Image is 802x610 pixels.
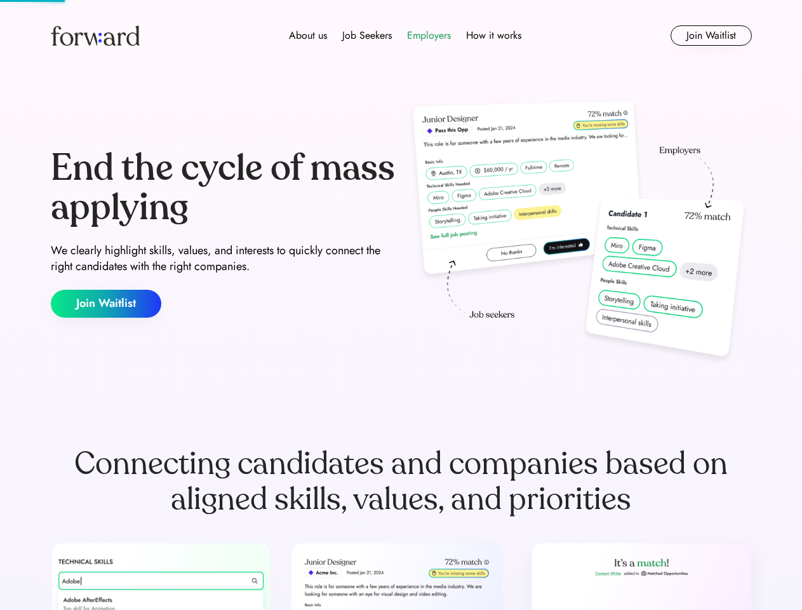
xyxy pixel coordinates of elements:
[51,25,140,46] img: Forward logo
[406,97,752,370] img: hero-image.png
[289,28,327,43] div: About us
[51,290,161,318] button: Join Waitlist
[407,28,451,43] div: Employers
[51,243,396,274] div: We clearly highlight skills, values, and interests to quickly connect the right candidates with t...
[51,149,396,227] div: End the cycle of mass applying
[671,25,752,46] button: Join Waitlist
[51,446,752,517] div: Connecting candidates and companies based on aligned skills, values, and priorities
[466,28,521,43] div: How it works
[342,28,392,43] div: Job Seekers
